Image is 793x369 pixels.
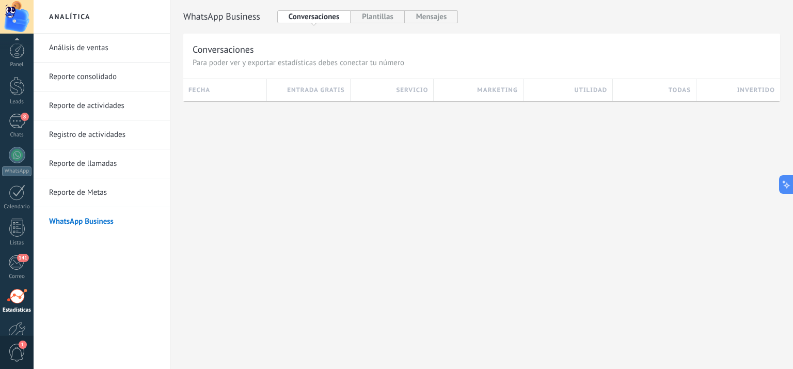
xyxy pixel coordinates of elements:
[49,178,160,207] a: Reporte de Metas
[737,85,775,95] h3: invertido
[351,10,404,23] button: Plantillas
[193,58,404,68] span: Para poder ver y exportar estadísticas debes conectar tu número
[2,166,31,176] div: WhatsApp
[34,120,170,149] li: Registro de actividades
[669,85,691,95] h3: todas
[2,99,32,105] div: Leads
[2,240,32,247] div: Listas
[277,10,351,23] button: Conversaciones
[17,254,29,262] span: 141
[34,63,170,91] li: Reporte consolidado
[21,113,29,121] span: 8
[49,34,160,63] a: Análisis de ventas
[2,132,32,139] div: Chats
[2,273,32,280] div: Correo
[34,91,170,120] li: Reporte de actividades
[287,85,345,95] h3: entrada gratis
[34,149,170,178] li: Reporte de llamadas
[49,207,160,236] a: WhatsApp Business
[49,149,160,178] a: Reporte de llamadas
[193,43,771,56] h3: Conversaciones
[183,6,260,27] h2: WhatsApp Business
[188,85,210,95] h3: fecha
[34,178,170,207] li: Reporte de Metas
[2,307,32,314] div: Estadísticas
[477,85,518,95] h3: marketing
[34,34,170,63] li: Análisis de ventas
[19,341,27,349] span: 1
[396,85,428,95] h3: servicio
[49,91,160,120] a: Reporte de actividades
[405,10,458,23] button: Mensajes
[574,85,607,95] h3: utilidad
[2,204,32,210] div: Calendario
[49,63,160,91] a: Reporte consolidado
[49,120,160,149] a: Registro de actividades
[34,207,170,236] li: WhatsApp Business
[2,62,32,68] div: Panel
